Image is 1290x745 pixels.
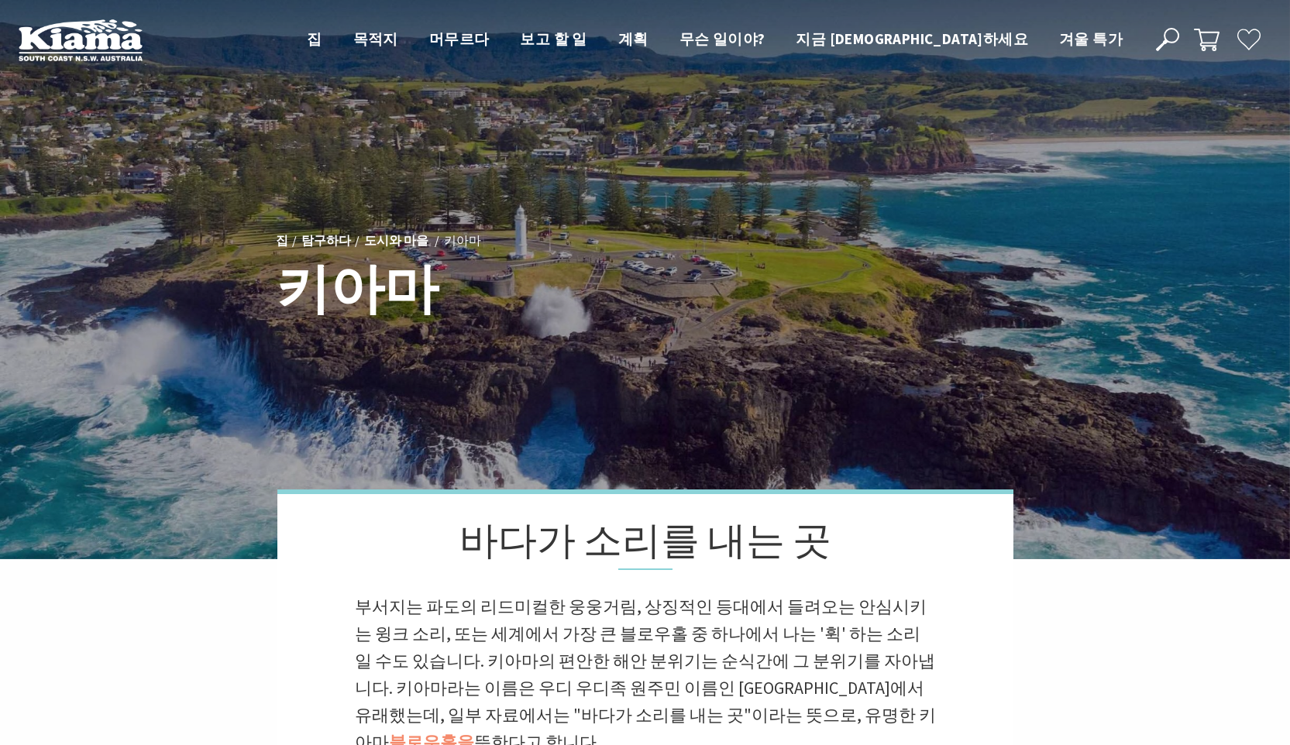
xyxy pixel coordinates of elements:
[301,232,351,248] font: 탐구하다
[353,29,398,48] font: 목적지
[429,29,490,48] font: 머무르다
[307,29,322,48] font: 집
[459,516,831,565] font: 바다가 소리를 내는 곳
[444,232,481,248] font: 키아마
[796,29,1028,48] font: 지금 [DEMOGRAPHIC_DATA]하세요
[520,29,587,48] font: 보고 할 일
[19,19,143,61] img: 키아마 로고
[618,29,648,48] font: 계획
[291,27,1138,53] nav: 메인 메뉴
[276,232,288,248] font: 집
[1059,29,1123,48] font: 겨울 특가
[679,29,765,48] font: 무슨 일이야?
[364,232,428,249] a: 도시와 마을
[276,232,288,249] a: 집
[364,232,428,248] font: 도시와 마을
[276,254,439,322] font: 키아마
[301,232,351,249] a: 탐구하다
